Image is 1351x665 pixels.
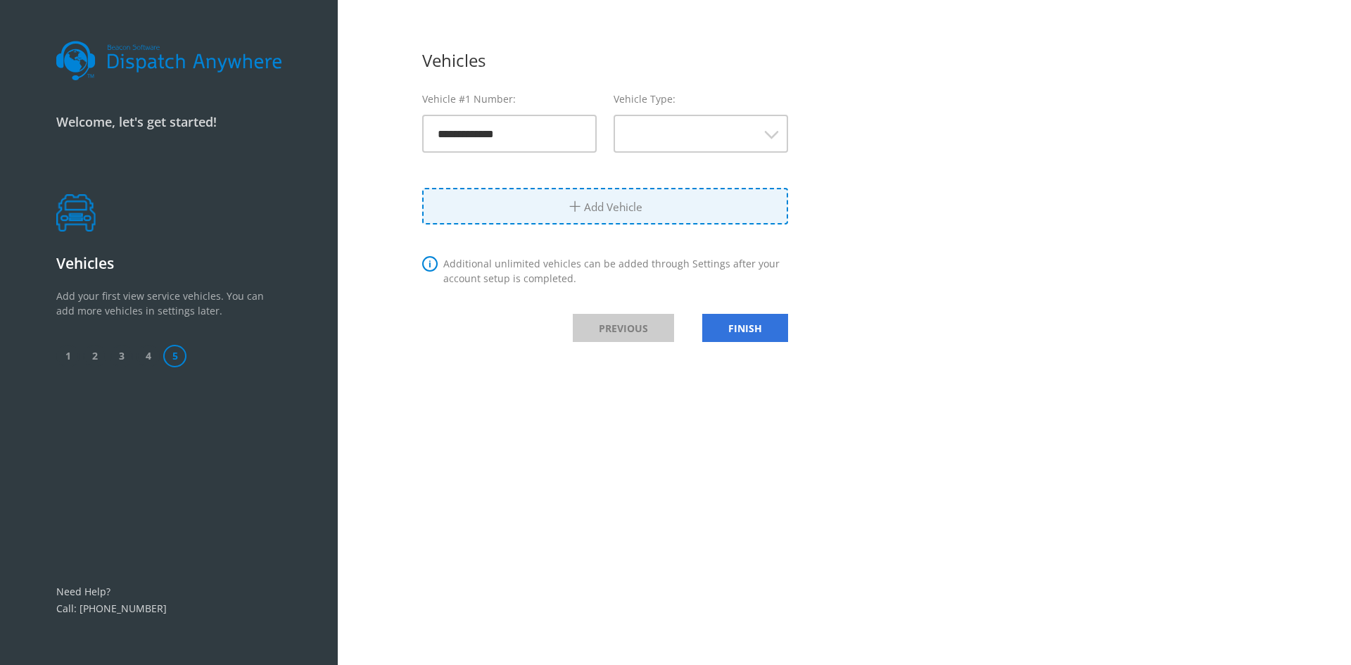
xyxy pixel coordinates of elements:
span: 4 [137,345,160,367]
span: 1 [56,345,80,367]
label: Vehicle #1 Number: [422,91,597,106]
span: 5 [163,345,186,367]
a: PREVIOUS [573,314,674,342]
span: 3 [110,345,133,367]
div: Vehicles [422,48,788,73]
img: dalogo.svg [56,41,281,81]
a: Need Help? [56,585,110,598]
a: Call: [PHONE_NUMBER] [56,602,167,615]
p: Vehicles [56,253,281,275]
a: FINISH [702,314,788,342]
p: Welcome, let's get started! [56,113,281,132]
label: Vehicle Type: [614,91,788,106]
div: Additional unlimited vehicles can be added through Settings after your account setup is completed. [422,256,788,286]
img: vehicles.png [56,194,96,232]
span: 2 [83,345,106,367]
p: Add your first view service vehicles. You can add more vehicles in settings later. [56,289,281,345]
